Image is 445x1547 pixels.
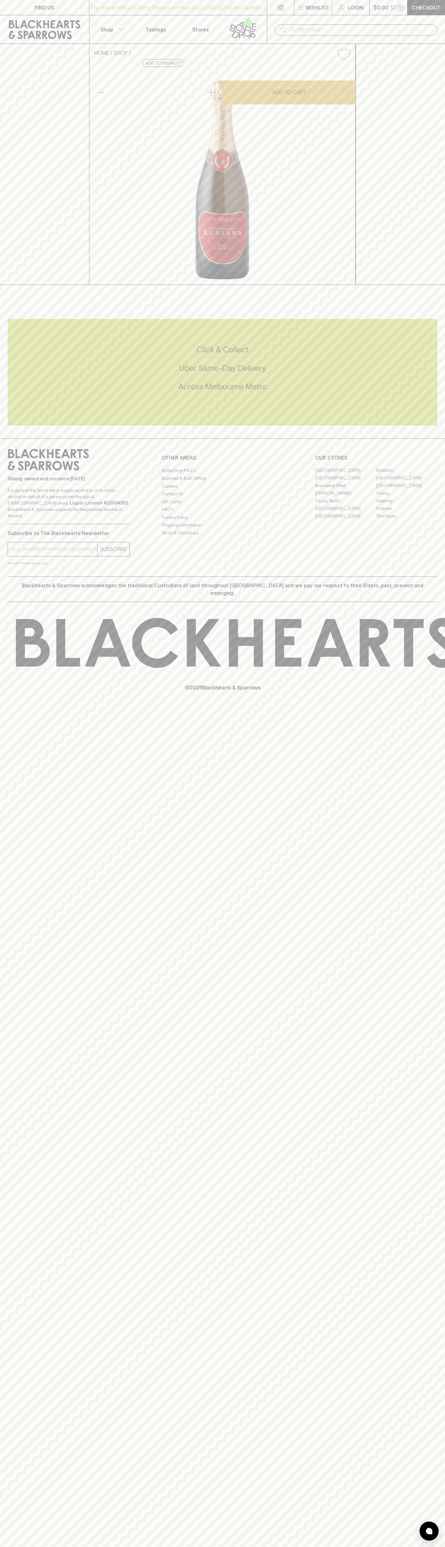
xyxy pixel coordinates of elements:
a: [GEOGRAPHIC_DATA] [315,467,376,474]
a: Stores [178,15,223,44]
p: OTHER AREAS [162,454,284,462]
button: SUBSCRIBE [98,542,129,556]
a: Fitzroy North [315,497,376,505]
a: [GEOGRAPHIC_DATA] [315,512,376,520]
a: Careers [162,482,284,490]
p: We will never spam you [8,560,130,566]
a: Prahran [376,505,437,512]
button: Add to wishlist [143,59,184,67]
p: FIND US [35,4,54,11]
p: Tastings [146,26,166,33]
div: Call to action block [8,319,437,426]
p: Login [348,4,364,11]
p: SUBSCRIBE [100,545,127,553]
a: [GEOGRAPHIC_DATA] [315,505,376,512]
h5: Uber Same-Day Delivery [8,363,437,373]
p: 0 [399,6,402,9]
a: [PERSON_NAME] [315,490,376,497]
a: Contact Us [162,490,284,498]
a: Terms & Conditions [162,529,284,537]
a: Privacy Policy [162,513,284,521]
a: Thornbury [376,512,437,520]
a: Brunswick West [315,482,376,490]
h5: Across Melbourne Metro [8,381,437,392]
button: Shop [89,15,134,44]
a: Braddon [376,467,437,474]
p: ADD TO CART [272,88,306,96]
p: $0.00 [373,4,389,11]
a: Fitzroy [376,490,437,497]
p: Sibling owned and run since [DATE] [8,476,130,482]
p: Checkout [412,4,441,11]
a: HOME [94,50,109,56]
img: 2670.png [89,65,355,285]
img: bubble-icon [426,1528,432,1534]
a: Business & Bulk Gifting [162,475,284,482]
button: ADD TO CART [223,81,356,104]
h5: Click & Collect [8,344,437,355]
p: OUR STORES [315,454,437,462]
a: Tastings [134,15,178,44]
a: SHOP [114,50,128,56]
button: Add to wishlist [335,46,353,63]
a: Bottle Drop FAQ's [162,467,284,474]
p: It is against the law to sell or supply alcohol to, or to obtain alcohol on behalf of a person un... [8,487,130,519]
a: Shipping Information [162,521,284,529]
strong: Liquor License #32064953 [70,500,128,505]
a: [GEOGRAPHIC_DATA] [376,482,437,490]
a: [GEOGRAPHIC_DATA] [376,474,437,482]
p: Wishlist [305,4,330,11]
p: Blackhearts & Sparrows acknowledges the traditional Custodians of land throughout [GEOGRAPHIC_DAT... [12,582,433,597]
p: Shop [101,26,113,33]
a: [GEOGRAPHIC_DATA] [315,474,376,482]
a: Geelong [376,497,437,505]
a: FAQ's [162,506,284,513]
a: Gift Cards [162,498,284,505]
p: Subscribe to The Blackhearts Newsletter [8,529,130,537]
input: e.g. jane@blackheartsandsparrows.com.au [13,544,97,554]
p: Stores [192,26,209,33]
input: Try "Pinot noir" [290,25,432,35]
